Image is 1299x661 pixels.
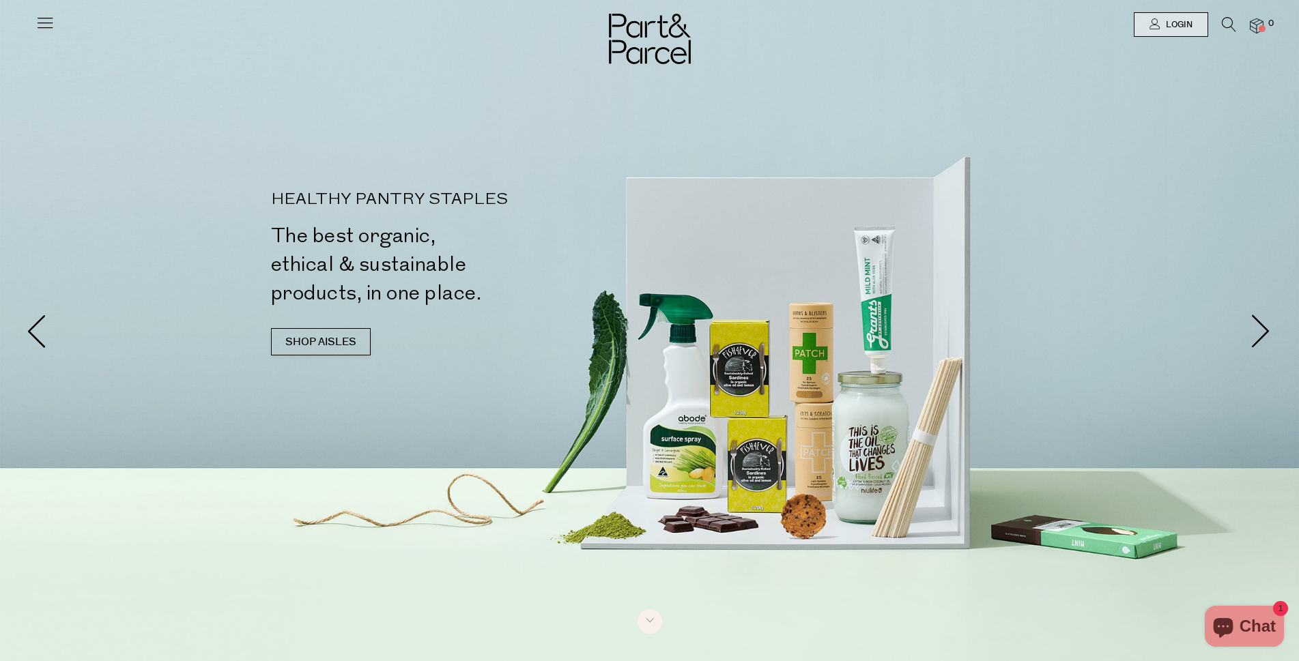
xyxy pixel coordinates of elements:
inbox-online-store-chat: Shopify online store chat [1201,606,1288,650]
span: Login [1162,19,1193,31]
a: Login [1134,12,1208,37]
h2: The best organic, ethical & sustainable products, in one place. [271,222,655,308]
a: 0 [1250,18,1264,33]
p: HEALTHY PANTRY STAPLES [271,192,655,208]
span: 0 [1265,18,1277,30]
img: Part&Parcel [609,14,691,64]
a: SHOP AISLES [271,328,371,355]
